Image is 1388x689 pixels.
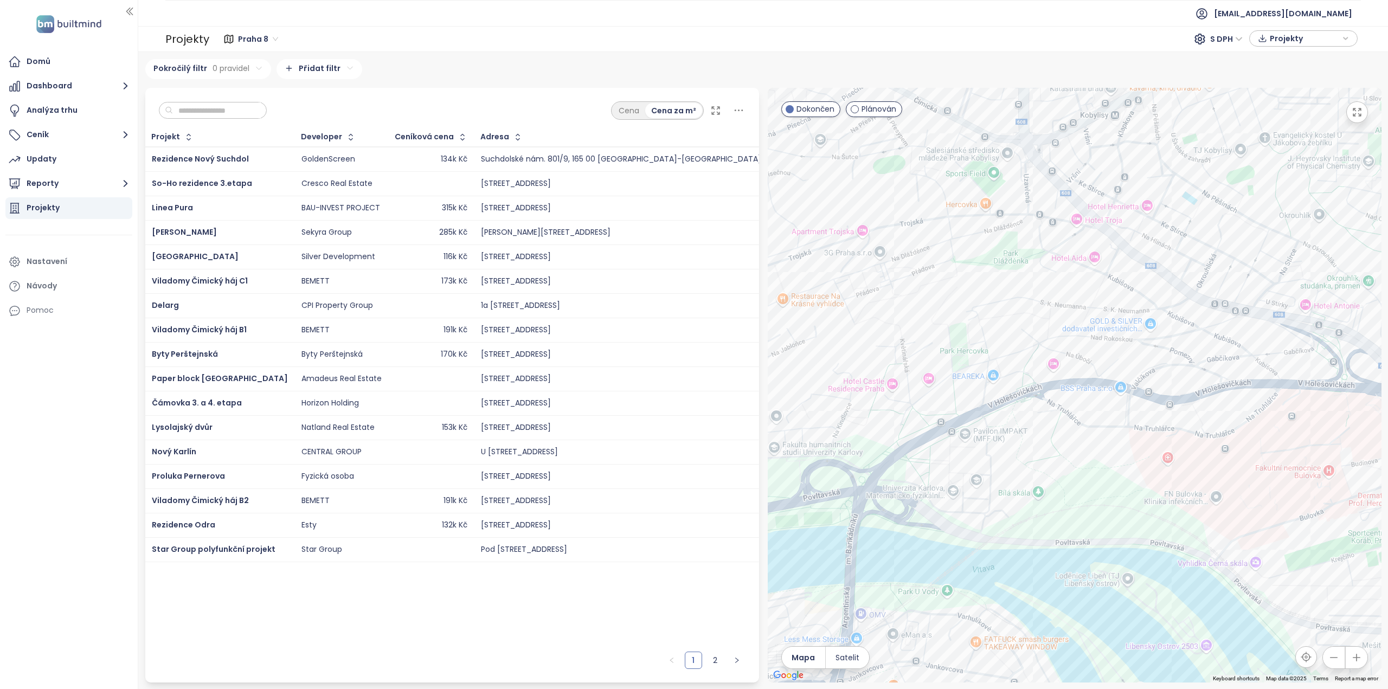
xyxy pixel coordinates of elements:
[481,472,551,481] div: [STREET_ADDRESS]
[5,149,132,170] a: Updaty
[152,324,247,335] a: Viladomy Čimický háj B1
[442,203,467,213] div: 315k Kč
[1313,675,1328,681] a: Terms (opens in new tab)
[442,520,467,530] div: 132k Kč
[439,228,467,237] div: 285k Kč
[27,55,50,68] div: Domů
[5,51,132,73] a: Domů
[441,276,467,286] div: 173k Kč
[685,652,702,669] li: 1
[27,304,54,317] div: Pomoc
[481,301,560,311] div: 1a [STREET_ADDRESS]
[5,251,132,273] a: Nastavení
[152,446,196,457] span: Nový Karlín
[442,423,467,433] div: 153k Kč
[301,133,342,140] div: Developer
[734,657,740,664] span: right
[1255,30,1352,47] div: button
[301,252,375,262] div: Silver Development
[27,104,78,117] div: Analýza trhu
[27,152,56,166] div: Updaty
[301,203,380,213] div: BAU-INVEST PROJECT
[27,201,60,215] div: Projekty
[152,300,179,311] span: Delarg
[165,28,209,50] div: Projekty
[782,647,825,668] button: Mapa
[481,447,558,457] div: U [STREET_ADDRESS]
[395,133,454,140] div: Ceníková cena
[301,496,330,506] div: BEMETT
[441,154,467,164] div: 134k Kč
[481,179,551,189] div: [STREET_ADDRESS]
[152,373,288,384] span: Paper block [GEOGRAPHIC_DATA]
[826,647,869,668] button: Satelit
[707,652,723,668] a: 2
[1214,1,1352,27] span: [EMAIL_ADDRESS][DOMAIN_NAME]
[33,13,105,35] img: logo
[301,154,355,164] div: GoldenScreen
[152,471,225,481] a: Proluka Pernerova
[5,100,132,121] a: Analýza trhu
[669,657,675,664] span: left
[481,325,551,335] div: [STREET_ADDRESS]
[301,398,359,408] div: Horizon Holding
[441,350,467,359] div: 170k Kč
[301,545,342,555] div: Star Group
[1266,675,1307,681] span: Map data ©2025
[481,545,567,555] div: Pod [STREET_ADDRESS]
[152,178,252,189] a: So-Ho rezidence 3.etapa
[277,59,362,79] div: Přidat filtr
[301,301,373,311] div: CPI Property Group
[480,133,509,140] div: Adresa
[301,350,363,359] div: Byty Perštejnská
[685,652,702,668] a: 1
[481,496,551,506] div: [STREET_ADDRESS]
[5,124,132,146] button: Ceník
[5,173,132,195] button: Reporty
[663,652,680,669] li: Předchozí strana
[444,252,467,262] div: 116k Kč
[301,520,317,530] div: Esty
[444,325,467,335] div: 191k Kč
[301,447,362,457] div: CENTRAL GROUP
[152,349,218,359] a: Byty Perštejnská
[444,496,467,506] div: 191k Kč
[152,153,249,164] span: Rezidence Nový Suchdol
[152,251,239,262] a: [GEOGRAPHIC_DATA]
[27,279,57,293] div: Návody
[151,133,180,140] div: Projekt
[301,374,382,384] div: Amadeus Real Estate
[301,179,372,189] div: Cresco Real Estate
[152,227,217,237] a: [PERSON_NAME]
[796,103,834,115] span: Dokončen
[27,255,67,268] div: Nastavení
[770,668,806,682] a: Open this area in Google Maps (opens a new window)
[481,203,551,213] div: [STREET_ADDRESS]
[145,59,271,79] div: Pokročilý filtr
[152,544,275,555] a: Star Group polyfunkční projekt
[5,300,132,321] div: Pomoc
[481,520,551,530] div: [STREET_ADDRESS]
[836,652,859,664] span: Satelit
[862,103,896,115] span: Plánován
[728,652,746,669] li: Následující strana
[301,325,330,335] div: BEMETT
[152,202,193,213] a: Linea Pura
[152,519,215,530] a: Rezidence Odra
[5,75,132,97] button: Dashboard
[301,228,352,237] div: Sekyra Group
[5,197,132,219] a: Projekty
[770,668,806,682] img: Google
[5,275,132,297] a: Návody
